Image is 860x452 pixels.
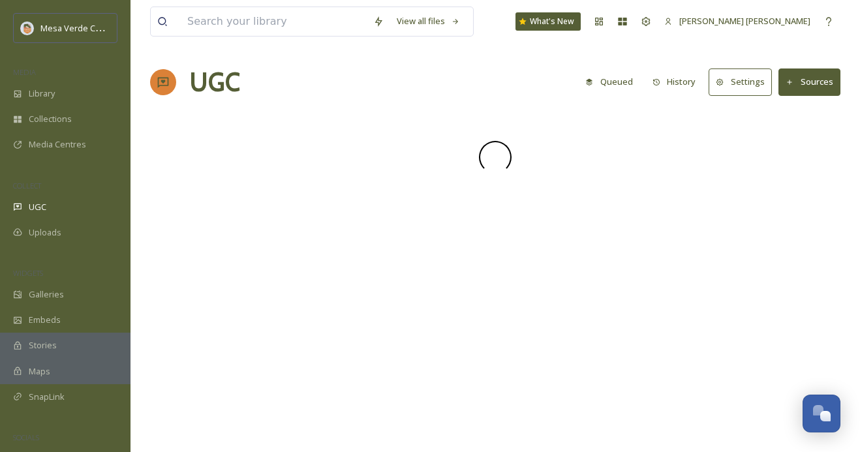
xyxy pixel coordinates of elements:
button: History [646,69,703,95]
button: Open Chat [803,395,840,432]
a: What's New [515,12,581,31]
span: WIDGETS [13,268,43,278]
button: Sources [778,68,840,95]
a: Settings [709,68,778,95]
a: [PERSON_NAME] [PERSON_NAME] [658,8,817,34]
span: Embeds [29,314,61,326]
span: SnapLink [29,391,65,403]
a: Queued [579,69,646,95]
span: Maps [29,365,50,378]
a: UGC [189,63,240,102]
span: SOCIALS [13,432,39,442]
input: Search your library [181,7,367,36]
span: Media Centres [29,138,86,151]
img: MVC%20SnapSea%20logo%20%281%29.png [21,22,34,35]
span: COLLECT [13,181,41,190]
a: View all files [390,8,467,34]
span: Collections [29,113,72,125]
a: History [646,69,709,95]
span: Library [29,87,55,100]
span: Stories [29,339,57,352]
span: [PERSON_NAME] [PERSON_NAME] [679,15,810,27]
span: UGC [29,201,46,213]
button: Settings [709,68,772,95]
span: Galleries [29,288,64,301]
span: Uploads [29,226,61,239]
span: MEDIA [13,67,36,77]
button: Queued [579,69,639,95]
span: Mesa Verde Country [40,22,121,34]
